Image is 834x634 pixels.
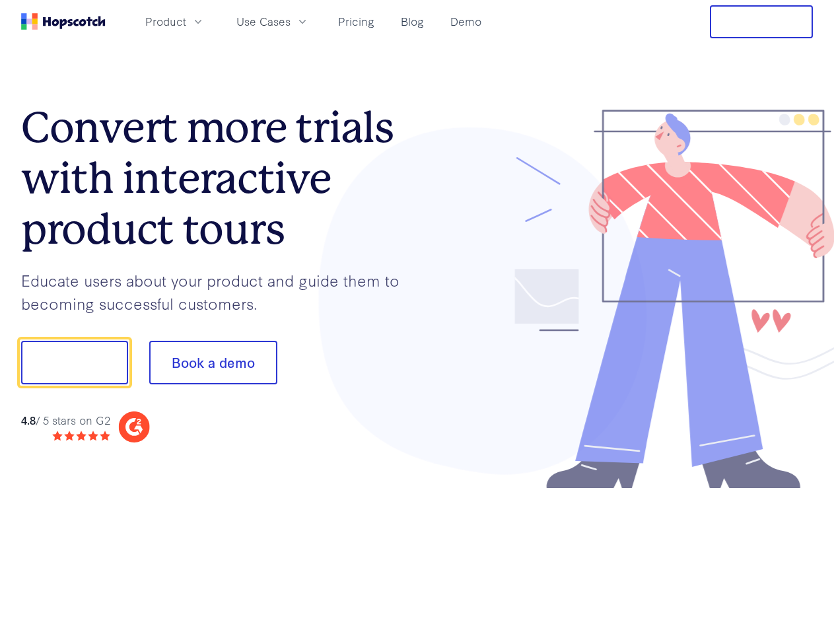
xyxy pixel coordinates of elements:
[396,11,429,32] a: Blog
[333,11,380,32] a: Pricing
[710,5,813,38] button: Free Trial
[21,102,417,254] h1: Convert more trials with interactive product tours
[137,11,213,32] button: Product
[21,341,128,384] button: Show me!
[149,341,277,384] button: Book a demo
[236,13,291,30] span: Use Cases
[445,11,487,32] a: Demo
[145,13,186,30] span: Product
[21,13,106,30] a: Home
[21,412,110,429] div: / 5 stars on G2
[21,269,417,314] p: Educate users about your product and guide them to becoming successful customers.
[228,11,317,32] button: Use Cases
[21,412,36,427] strong: 4.8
